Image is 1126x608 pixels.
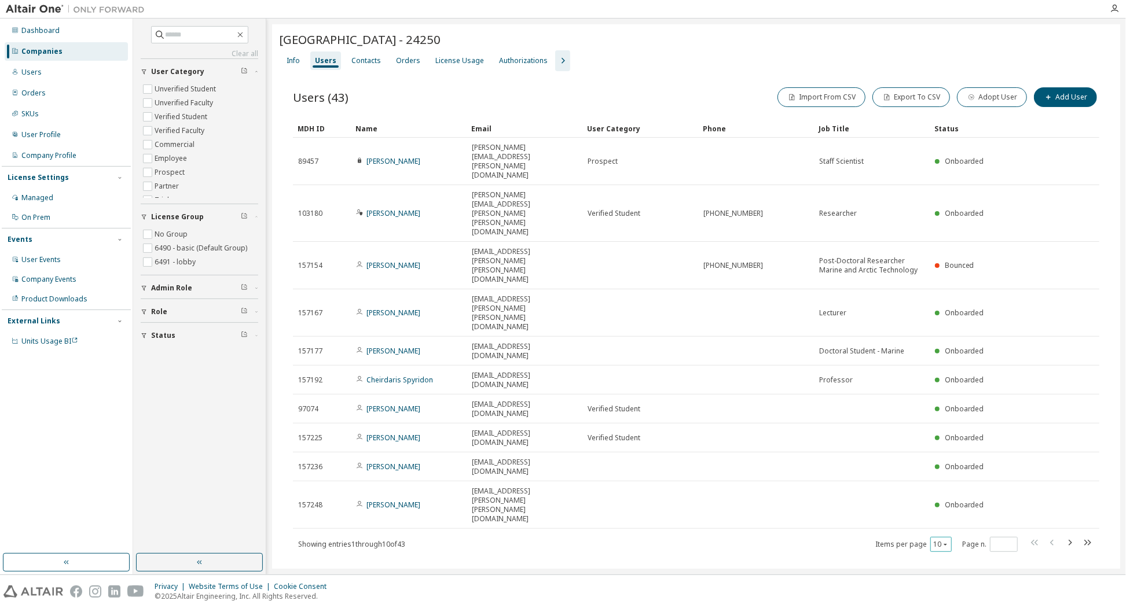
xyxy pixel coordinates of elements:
span: [EMAIL_ADDRESS][DOMAIN_NAME] [472,342,577,360]
div: User Events [21,255,61,264]
span: Staff Scientist [819,157,864,166]
a: [PERSON_NAME] [366,462,420,471]
span: [EMAIL_ADDRESS][PERSON_NAME][PERSON_NAME][DOMAIN_NAME] [472,247,577,284]
span: User Category [151,67,204,76]
img: Altair One [6,3,151,15]
a: Clear all [141,49,258,58]
span: Showing entries 1 through 10 of 43 [298,539,405,549]
a: Cheirdaris Spyridon [366,375,433,385]
div: Dashboard [21,26,60,35]
div: Companies [21,47,63,56]
span: License Group [151,212,204,222]
span: Researcher [819,209,857,218]
a: [PERSON_NAME] [366,346,420,356]
span: Onboarded [945,404,984,414]
span: Onboarded [945,208,984,218]
span: Units Usage BI [21,336,78,346]
label: Unverified Student [155,82,218,96]
span: [EMAIL_ADDRESS][PERSON_NAME][PERSON_NAME][DOMAIN_NAME] [472,487,577,524]
span: 157154 [298,261,322,270]
a: [PERSON_NAME] [366,500,420,510]
img: instagram.svg [89,585,101,598]
label: Unverified Faculty [155,96,215,110]
div: On Prem [21,213,50,222]
img: youtube.svg [127,585,144,598]
span: 157167 [298,308,322,318]
div: Company Events [21,275,76,284]
div: Product Downloads [21,294,87,304]
label: 6491 - lobby [155,255,198,269]
label: Verified Student [155,110,210,124]
span: [EMAIL_ADDRESS][PERSON_NAME][PERSON_NAME][DOMAIN_NAME] [472,294,577,331]
span: 157248 [298,500,322,510]
div: Orders [21,89,46,98]
span: 97074 [298,404,318,414]
span: 103180 [298,209,322,218]
div: User Profile [21,130,61,139]
label: Partner [155,179,181,193]
div: Events [8,235,32,244]
div: External Links [8,316,60,326]
span: [GEOGRAPHIC_DATA] - 24250 [279,31,441,47]
a: [PERSON_NAME] [366,156,420,166]
div: Users [21,68,42,77]
span: Admin Role [151,283,192,293]
span: [EMAIL_ADDRESS][DOMAIN_NAME] [472,371,577,389]
button: 10 [933,540,949,549]
div: Name [355,119,462,138]
a: [PERSON_NAME] [366,308,420,318]
p: © 2025 Altair Engineering, Inc. All Rights Reserved. [155,591,333,601]
span: 157225 [298,433,322,443]
a: [PERSON_NAME] [366,208,420,218]
img: altair_logo.svg [3,585,63,598]
label: Trial [155,193,171,207]
span: Prospect [588,157,618,166]
span: Role [151,307,167,316]
div: MDH ID [298,119,346,138]
button: Add User [1034,87,1097,107]
span: Onboarded [945,308,984,318]
span: Status [151,331,175,340]
span: [EMAIL_ADDRESS][DOMAIN_NAME] [472,429,577,447]
button: Import From CSV [777,87,865,107]
label: Prospect [155,165,187,179]
div: User Category [587,119,694,138]
div: Job Title [819,119,925,138]
div: Status [934,119,1030,138]
span: Page n. [962,537,1018,552]
span: [PERSON_NAME][EMAIL_ADDRESS][PERSON_NAME][PERSON_NAME][DOMAIN_NAME] [472,190,577,237]
button: Adopt User [957,87,1027,107]
span: Onboarded [945,433,984,443]
span: [PERSON_NAME][EMAIL_ADDRESS][PERSON_NAME][DOMAIN_NAME] [472,143,577,180]
div: Phone [703,119,809,138]
button: User Category [141,59,258,84]
span: Clear filter [241,283,248,293]
span: Clear filter [241,331,248,340]
span: [PHONE_NUMBER] [703,261,763,270]
div: Company Profile [21,151,76,160]
span: Users (43) [293,89,349,105]
span: [PHONE_NUMBER] [703,209,763,218]
label: Commercial [155,138,197,152]
span: 157177 [298,347,322,356]
span: 157192 [298,375,322,385]
span: Bounced [945,260,974,270]
label: 6490 - basic (Default Group) [155,241,250,255]
button: Role [141,299,258,325]
span: Clear filter [241,212,248,222]
span: Verified Student [588,209,640,218]
span: Onboarded [945,156,984,166]
img: facebook.svg [70,585,82,598]
button: License Group [141,204,258,230]
span: Onboarded [945,500,984,510]
div: Website Terms of Use [189,582,274,591]
span: 89457 [298,157,318,166]
button: Export To CSV [872,87,950,107]
span: Verified Student [588,404,640,414]
span: [EMAIL_ADDRESS][DOMAIN_NAME] [472,400,577,418]
div: License Usage [435,56,484,65]
span: Lecturer [819,308,846,318]
span: Clear filter [241,67,248,76]
span: Post-Doctoral Researcher Marine and Arctic Technology [819,256,925,275]
span: Onboarded [945,462,984,471]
